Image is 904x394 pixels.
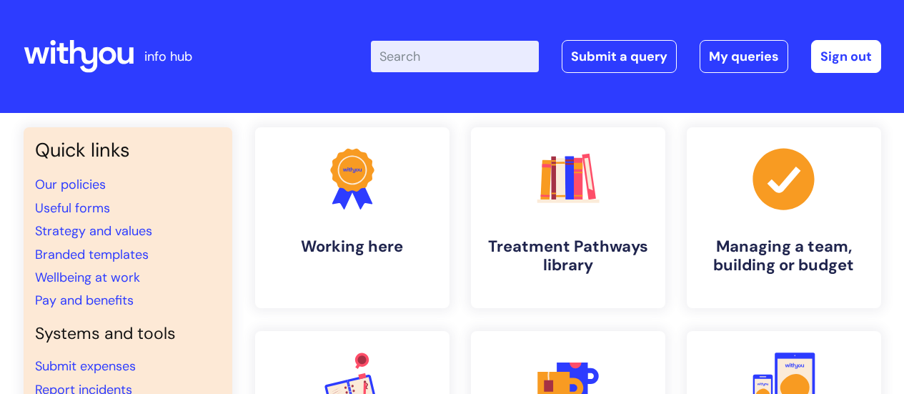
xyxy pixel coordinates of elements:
h4: Systems and tools [35,324,221,344]
a: Branded templates [35,246,149,263]
a: My queries [700,40,788,73]
a: Submit expenses [35,358,136,375]
input: Search [371,41,539,72]
h3: Quick links [35,139,221,162]
a: Working here [255,127,449,308]
a: Useful forms [35,200,110,217]
a: Pay and benefits [35,292,134,309]
a: Submit a query [562,40,677,73]
a: Treatment Pathways library [471,127,665,308]
a: Wellbeing at work [35,269,140,286]
h4: Managing a team, building or budget [698,237,870,275]
a: Our policies [35,176,106,193]
div: | - [371,40,881,73]
h4: Treatment Pathways library [482,237,654,275]
a: Sign out [811,40,881,73]
a: Managing a team, building or budget [687,127,881,308]
h4: Working here [267,237,438,256]
p: info hub [144,45,192,68]
a: Strategy and values [35,222,152,240]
